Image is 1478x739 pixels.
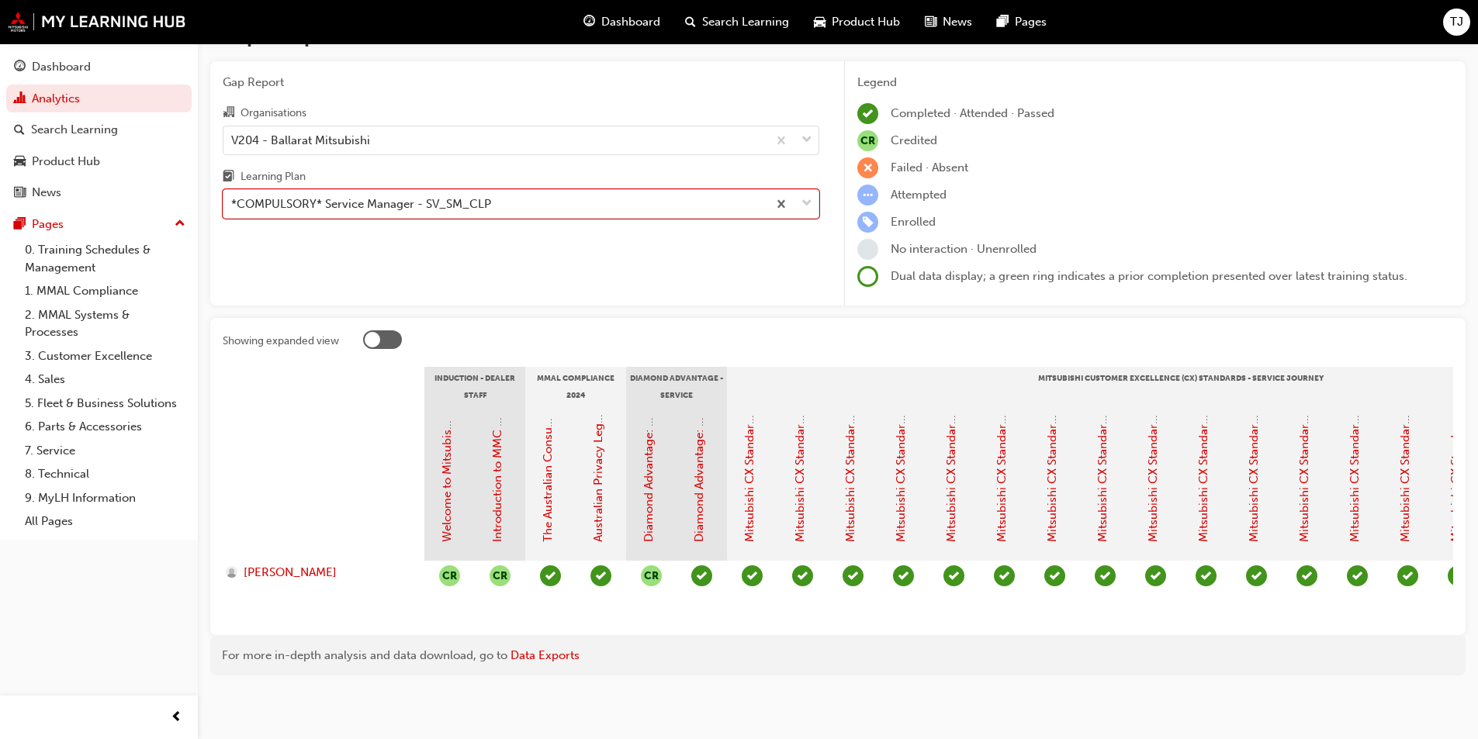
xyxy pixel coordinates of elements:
[792,565,813,586] span: learningRecordVerb_PASS-icon
[912,6,985,38] a: news-iconNews
[925,12,936,32] span: news-icon
[1448,565,1469,586] span: learningRecordVerb_PASS-icon
[814,12,826,32] span: car-icon
[685,12,696,32] span: search-icon
[857,212,878,233] span: learningRecordVerb_ENROLL-icon
[241,105,306,121] div: Organisations
[19,462,192,486] a: 8. Technical
[19,486,192,510] a: 9. MyLH Information
[14,60,26,74] span: guage-icon
[19,392,192,416] a: 5. Fleet & Business Solutions
[6,85,192,113] a: Analytics
[6,210,192,239] button: Pages
[540,565,561,586] span: learningRecordVerb_PASS-icon
[891,242,1037,256] span: No interaction · Unenrolled
[19,344,192,368] a: 3. Customer Excellence
[1044,565,1065,586] span: learningRecordVerb_PASS-icon
[222,647,1454,665] div: For more in-depth analysis and data download, go to
[31,121,118,139] div: Search Learning
[244,564,337,582] span: [PERSON_NAME]
[742,333,756,542] a: Mitsubishi CX Standards - Introduction
[891,215,936,229] span: Enrolled
[843,565,864,586] span: learningRecordVerb_PASS-icon
[14,123,25,137] span: search-icon
[857,74,1453,92] div: Legend
[943,565,964,586] span: learningRecordVerb_PASS-icon
[226,564,410,582] a: [PERSON_NAME]
[997,12,1009,32] span: pages-icon
[994,565,1015,586] span: learningRecordVerb_PASS-icon
[19,415,192,439] a: 6. Parts & Accessories
[14,218,26,232] span: pages-icon
[891,161,968,174] span: Failed · Absent
[1397,565,1418,586] span: learningRecordVerb_PASS-icon
[14,92,26,106] span: chart-icon
[223,171,234,185] span: learningplan-icon
[801,6,912,38] a: car-iconProduct Hub
[742,565,763,586] span: learningRecordVerb_PASS-icon
[857,103,878,124] span: learningRecordVerb_COMPLETE-icon
[943,13,972,31] span: News
[6,116,192,144] a: Search Learning
[223,333,339,349] div: Showing expanded view
[583,12,595,32] span: guage-icon
[857,185,878,205] span: learningRecordVerb_ATTEMPT-icon
[19,509,192,534] a: All Pages
[175,214,185,234] span: up-icon
[32,58,91,76] div: Dashboard
[857,239,878,260] span: learningRecordVerb_NONE-icon
[801,194,812,214] span: down-icon
[702,13,789,31] span: Search Learning
[6,53,192,81] a: Dashboard
[14,186,26,200] span: news-icon
[6,50,192,210] button: DashboardAnalyticsSearch LearningProduct HubNews
[1095,565,1116,586] span: learningRecordVerb_PASS-icon
[32,216,64,233] div: Pages
[231,131,370,149] div: V204 - Ballarat Mitsubishi
[19,303,192,344] a: 2. MMAL Systems & Processes
[1450,13,1463,31] span: TJ
[8,12,186,32] img: mmal
[32,153,100,171] div: Product Hub
[1246,565,1267,586] span: learningRecordVerb_PASS-icon
[1296,565,1317,586] span: learningRecordVerb_PASS-icon
[424,367,525,406] div: Induction - Dealer Staff
[857,130,878,151] span: null-icon
[601,13,660,31] span: Dashboard
[891,106,1054,120] span: Completed · Attended · Passed
[590,565,611,586] span: learningRecordVerb_PASS-icon
[223,74,819,92] span: Gap Report
[14,155,26,169] span: car-icon
[6,178,192,207] a: News
[511,648,580,662] a: Data Exports
[691,565,712,586] span: learningRecordVerb_PASS-icon
[19,368,192,392] a: 4. Sales
[832,13,900,31] span: Product Hub
[223,106,234,120] span: organisation-icon
[891,133,937,147] span: Credited
[1145,565,1166,586] span: learningRecordVerb_PASS-icon
[490,565,511,586] button: null-icon
[231,195,491,213] div: *COMPULSORY* Service Manager - SV_SM_CLP
[626,367,727,406] div: Diamond Advantage - Service
[801,130,812,150] span: down-icon
[891,269,1407,283] span: Dual data display; a green ring indicates a prior completion presented over latest training status.
[241,169,306,185] div: Learning Plan
[673,6,801,38] a: search-iconSearch Learning
[642,351,656,542] a: Diamond Advantage: Fundamentals
[525,367,626,406] div: MMAL Compliance 2024
[571,6,673,38] a: guage-iconDashboard
[19,238,192,279] a: 0. Training Schedules & Management
[32,184,61,202] div: News
[891,188,947,202] span: Attempted
[985,6,1059,38] a: pages-iconPages
[6,147,192,176] a: Product Hub
[439,565,460,586] span: null-icon
[692,340,706,542] a: Diamond Advantage: Service Training
[641,565,662,586] button: null-icon
[1443,9,1470,36] button: TJ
